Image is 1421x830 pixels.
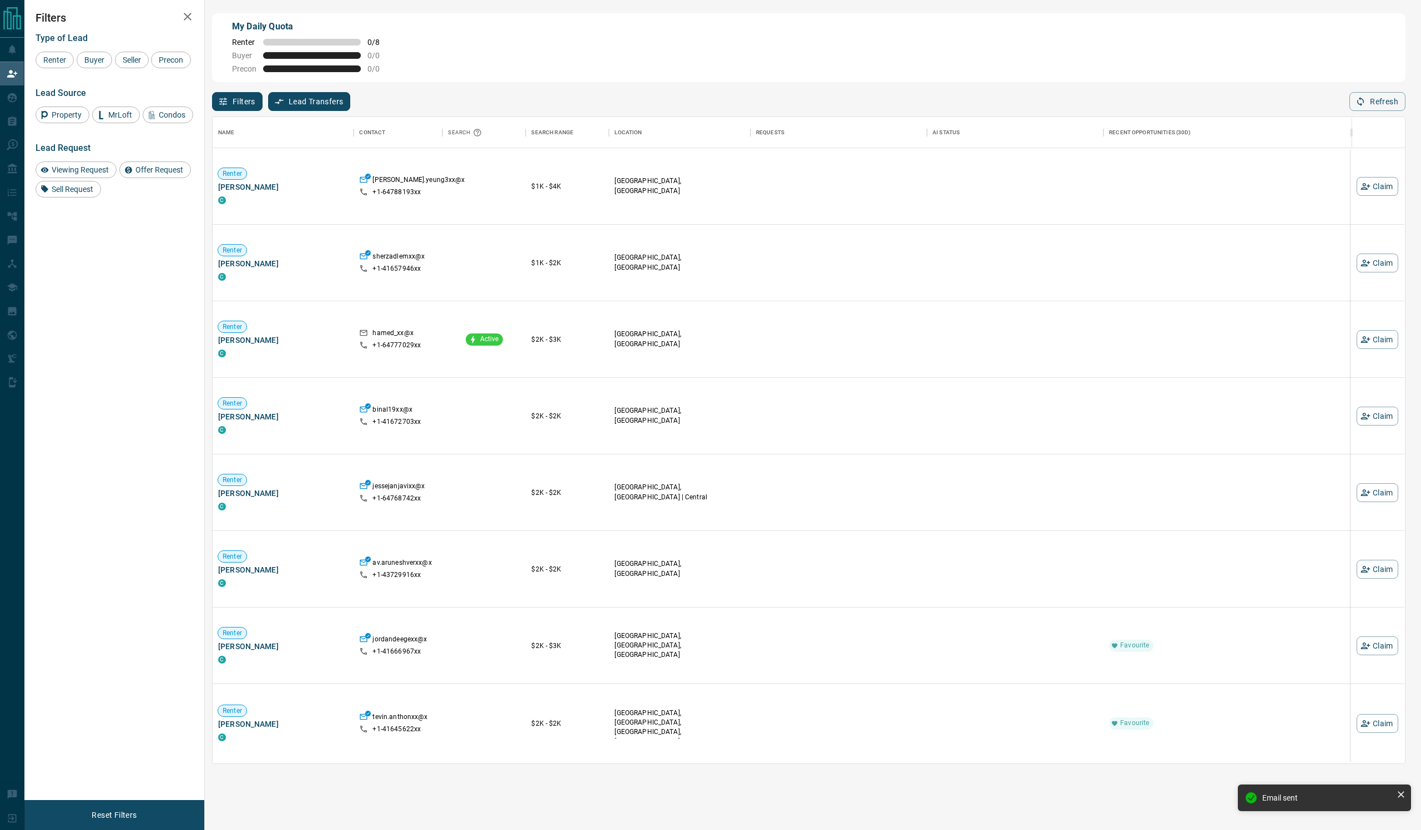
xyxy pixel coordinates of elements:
span: Renter [218,169,246,179]
div: Search Range [526,117,609,148]
div: condos.ca [218,426,226,434]
div: Search [448,117,485,148]
span: 0 / 0 [367,51,392,60]
span: Renter [218,399,246,408]
span: Renter [218,322,246,332]
span: Renter [39,55,70,64]
button: Claim [1357,330,1398,349]
p: +1- 64788193xx [372,188,421,197]
button: Claim [1357,177,1398,196]
span: Seller [119,55,145,64]
div: Offer Request [119,161,191,178]
p: av.aruneshverxx@x [372,558,431,570]
div: Requests [750,117,927,148]
p: $2K - $2K [531,564,603,574]
span: [PERSON_NAME] [218,641,348,652]
p: +1- 41657946xx [372,264,421,274]
p: [GEOGRAPHIC_DATA], [GEOGRAPHIC_DATA], [GEOGRAPHIC_DATA], [GEOGRAPHIC_DATA] | [GEOGRAPHIC_DATA] [614,708,744,756]
div: condos.ca [218,503,226,510]
button: Lead Transfers [268,92,351,111]
span: Condos [155,110,189,119]
p: [GEOGRAPHIC_DATA], [GEOGRAPHIC_DATA] [614,330,744,348]
span: Renter [232,38,256,47]
div: AI Status [933,117,960,148]
button: Claim [1357,714,1398,733]
p: binal19xx@x [372,405,412,417]
span: Property [48,110,85,119]
p: tevin.anthonxx@x [372,712,427,724]
span: Active [476,335,503,344]
div: condos.ca [218,579,226,587]
button: Filters [212,92,263,111]
span: Buyer [232,51,256,60]
div: Location [614,117,642,148]
span: [PERSON_NAME] [218,564,348,575]
p: [GEOGRAPHIC_DATA], [GEOGRAPHIC_DATA] | Central [614,483,744,502]
p: $2K - $2K [531,411,603,421]
div: Viewing Request [36,161,117,178]
div: condos.ca [218,656,226,664]
span: Favourite [1116,718,1153,728]
div: Sell Request [36,181,101,198]
div: Location [609,117,750,148]
span: Renter [218,629,246,638]
p: +1- 41645622xx [372,725,421,734]
p: $2K - $3K [531,641,603,651]
p: $1K - $2K [531,258,603,268]
div: Recent Opportunities (30d) [1103,117,1351,148]
p: $2K - $3K [531,335,603,345]
button: Claim [1357,560,1398,579]
div: condos.ca [218,273,226,281]
button: Claim [1357,483,1398,502]
span: [PERSON_NAME] [218,335,348,346]
p: +1- 41672703xx [372,417,421,427]
span: Precon [155,55,187,64]
div: Recent Opportunities (30d) [1109,117,1191,148]
button: Refresh [1349,92,1405,111]
p: My Daily Quota [232,20,392,33]
span: [PERSON_NAME] [218,181,348,193]
p: jessejanjavixx@x [372,482,425,493]
div: Search Range [531,117,573,148]
div: Contact [359,117,385,148]
span: Renter [218,552,246,561]
p: +1- 43729916xx [372,570,421,580]
p: sherzadlemxx@x [372,252,425,264]
div: Name [218,117,235,148]
p: jordandeegexx@x [372,635,427,646]
p: hamed_xx@x [372,328,413,340]
div: Condos [143,107,193,123]
div: MrLoft [92,107,140,123]
p: [GEOGRAPHIC_DATA], [GEOGRAPHIC_DATA] [614,253,744,272]
span: [PERSON_NAME] [218,258,348,269]
div: condos.ca [218,196,226,204]
p: $2K - $2K [531,488,603,498]
div: Seller [115,52,149,68]
p: [PERSON_NAME].yeung3xx@x [372,175,465,187]
span: Precon [232,64,256,73]
span: 0 / 0 [367,64,392,73]
span: Type of Lead [36,33,88,43]
span: Favourite [1116,641,1153,650]
h2: Filters [36,11,193,24]
div: Property [36,107,89,123]
div: AI Status [927,117,1103,148]
span: MrLoft [104,110,136,119]
p: [GEOGRAPHIC_DATA], [GEOGRAPHIC_DATA] [614,406,744,425]
div: condos.ca [218,350,226,357]
span: Buyer [80,55,108,64]
div: Contact [354,117,442,148]
span: 0 / 8 [367,38,392,47]
p: $1K - $4K [531,181,603,191]
div: Requests [756,117,784,148]
div: Buyer [77,52,112,68]
p: +1- 41666967xx [372,647,421,656]
span: [PERSON_NAME] [218,411,348,422]
span: Renter [218,706,246,716]
p: [GEOGRAPHIC_DATA], [GEOGRAPHIC_DATA] [614,176,744,195]
span: Sell Request [48,185,97,194]
span: Lead Request [36,143,90,153]
p: [GEOGRAPHIC_DATA], [GEOGRAPHIC_DATA] [614,559,744,578]
span: Lead Source [36,88,86,98]
span: Viewing Request [48,165,113,174]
